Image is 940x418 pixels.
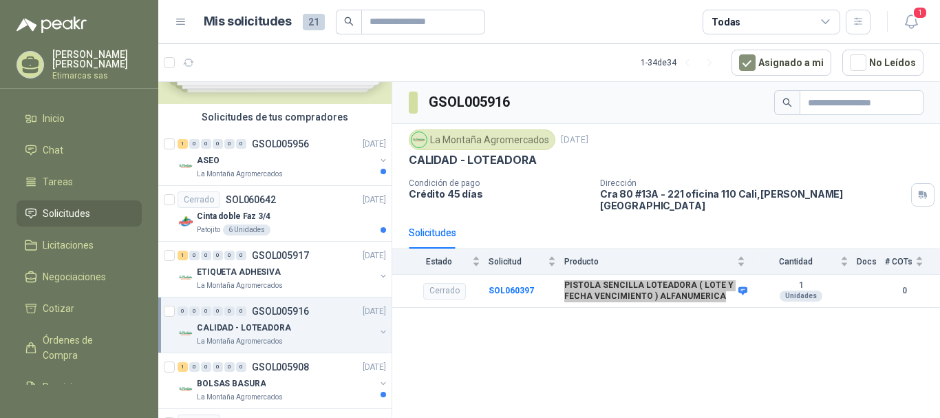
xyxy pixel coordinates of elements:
[189,251,200,260] div: 0
[197,210,270,223] p: Cinta doble Faz 3/4
[412,132,427,147] img: Company Logo
[197,377,266,390] p: BOLSAS BASURA
[197,154,220,167] p: ASEO
[780,291,822,302] div: Unidades
[236,362,246,372] div: 0
[17,232,142,258] a: Licitaciones
[564,257,734,267] span: Producto
[178,191,220,208] div: Cerrado
[197,224,220,236] p: Patojito
[226,195,276,205] p: SOL060642
[899,10,923,34] button: 1
[224,362,235,372] div: 0
[223,224,270,236] div: 6 Unidades
[600,188,906,211] p: Cra 80 #13A - 221 oficina 110 Cali , [PERSON_NAME][GEOGRAPHIC_DATA]
[158,186,392,242] a: CerradoSOL060642[DATE] Company LogoCinta doble Faz 3/4Patojito6 Unidades
[213,139,223,149] div: 0
[17,17,87,33] img: Logo peakr
[754,280,848,291] b: 1
[17,200,142,227] a: Solicitudes
[17,264,142,290] a: Negociaciones
[392,249,489,274] th: Estado
[201,362,211,372] div: 0
[213,362,223,372] div: 0
[178,158,194,174] img: Company Logo
[197,266,281,279] p: ETIQUETA ADHESIVA
[213,306,223,316] div: 0
[224,139,235,149] div: 0
[178,139,188,149] div: 1
[489,286,534,295] a: SOL060397
[303,14,325,30] span: 21
[178,325,194,342] img: Company Logo
[17,327,142,368] a: Órdenes de Compra
[197,280,283,291] p: La Montaña Agromercados
[158,104,392,130] div: Solicitudes de tus compradores
[197,169,283,180] p: La Montaña Agromercados
[197,392,283,403] p: La Montaña Agromercados
[754,249,857,274] th: Cantidad
[43,269,106,284] span: Negociaciones
[489,257,545,267] span: Solicitud
[489,249,564,274] th: Solicitud
[409,257,469,267] span: Estado
[178,213,194,230] img: Company Logo
[363,249,386,262] p: [DATE]
[17,169,142,195] a: Tareas
[178,359,389,403] a: 1 0 0 0 0 0 GSOL005908[DATE] Company LogoBOLSAS BASURALa Montaña Agromercados
[17,374,142,400] a: Remisiones
[204,12,292,32] h1: Mis solicitudes
[712,14,740,30] div: Todas
[564,280,735,302] b: PISTOLA SENCILLA LOTEADORA ( LOTE Y FECHA VENCIMIENTO ) ALFANUMERICA
[43,238,94,253] span: Licitaciones
[409,153,537,167] p: CALIDAD - LOTEADORA
[189,362,200,372] div: 0
[178,381,194,397] img: Company Logo
[885,284,923,297] b: 0
[17,295,142,322] a: Cotizar
[236,139,246,149] div: 0
[363,305,386,318] p: [DATE]
[252,362,309,372] p: GSOL005908
[178,136,389,180] a: 1 0 0 0 0 0 GSOL005956[DATE] Company LogoASEOLa Montaña Agromercados
[17,137,142,163] a: Chat
[17,105,142,132] a: Inicio
[189,306,200,316] div: 0
[197,336,283,347] p: La Montaña Agromercados
[43,333,129,363] span: Órdenes de Compra
[252,139,309,149] p: GSOL005956
[52,50,142,69] p: [PERSON_NAME] [PERSON_NAME]
[43,143,63,158] span: Chat
[43,174,73,189] span: Tareas
[52,72,142,80] p: Etimarcas sas
[842,50,923,76] button: No Leídos
[252,251,309,260] p: GSOL005917
[178,306,188,316] div: 0
[201,306,211,316] div: 0
[236,251,246,260] div: 0
[363,361,386,374] p: [DATE]
[178,251,188,260] div: 1
[857,249,885,274] th: Docs
[409,225,456,240] div: Solicitudes
[178,269,194,286] img: Company Logo
[409,129,555,150] div: La Montaña Agromercados
[561,134,588,147] p: [DATE]
[178,303,389,347] a: 0 0 0 0 0 0 GSOL005916[DATE] Company LogoCALIDAD - LOTEADORALa Montaña Agromercados
[409,188,589,200] p: Crédito 45 días
[213,251,223,260] div: 0
[43,379,94,395] span: Remisiones
[429,92,512,113] h3: GSOL005916
[885,249,940,274] th: # COTs
[224,251,235,260] div: 0
[178,247,389,291] a: 1 0 0 0 0 0 GSOL005917[DATE] Company LogoETIQUETA ADHESIVALa Montaña Agromercados
[43,111,65,126] span: Inicio
[731,50,831,76] button: Asignado a mi
[201,139,211,149] div: 0
[201,251,211,260] div: 0
[43,301,74,316] span: Cotizar
[600,178,906,188] p: Dirección
[178,362,188,372] div: 1
[252,306,309,316] p: GSOL005916
[344,17,354,26] span: search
